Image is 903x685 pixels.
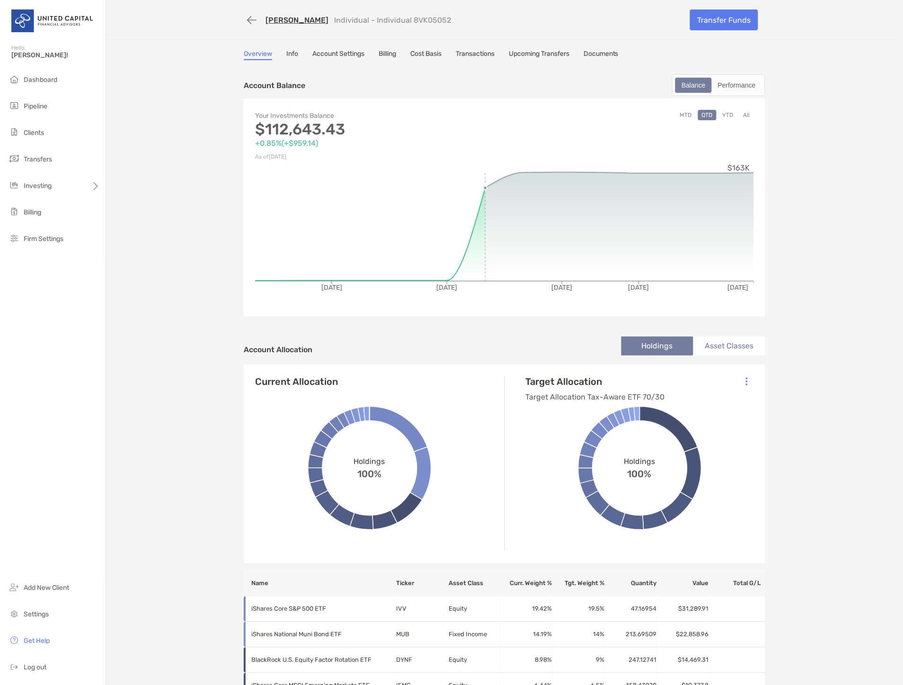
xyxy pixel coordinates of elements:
span: Get Help [24,637,50,645]
p: Account Balance [244,80,305,91]
th: Asset Class [448,571,500,596]
img: settings icon [9,608,20,620]
img: get-help icon [9,635,20,646]
a: Transfer Funds [690,9,758,30]
th: Value [657,571,709,596]
p: Individual - Individual 8VK05052 [334,16,451,25]
img: dashboard icon [9,73,20,85]
th: Total G/L [709,571,765,596]
span: Transfers [24,155,52,163]
p: Your Investments Balance [255,110,505,122]
img: transfers icon [9,153,20,164]
img: firm-settings icon [9,232,20,244]
span: Holdings [354,457,385,466]
p: Target Allocation Tax-Aware ETF 70/30 [525,391,665,403]
td: $22,858.96 [657,622,709,648]
a: Overview [244,50,272,60]
td: Equity [448,596,500,622]
button: MTD [676,110,696,120]
td: IVV [396,596,448,622]
td: 19.42 % [500,596,552,622]
img: pipeline icon [9,100,20,111]
button: QTD [698,110,717,120]
span: Add New Client [24,584,69,592]
img: investing icon [9,179,20,191]
div: segmented control [672,74,765,96]
tspan: [DATE] [727,284,748,292]
td: 213.69509 [605,622,657,648]
p: iShares National Muni Bond ETF [251,629,384,641]
p: iShares Core S&P 500 ETF [251,603,384,615]
li: Holdings [621,337,693,356]
span: Pipeline [24,102,47,110]
td: MUB [396,622,448,648]
span: Dashboard [24,76,57,84]
td: 14.19 % [500,622,552,648]
td: Equity [448,648,500,673]
div: Performance [713,79,761,92]
tspan: [DATE] [629,284,649,292]
h4: Target Allocation [525,376,665,387]
button: YTD [719,110,737,120]
td: 19.5 % [553,596,605,622]
td: DYNF [396,648,448,673]
tspan: [DATE] [552,284,573,292]
img: add_new_client icon [9,582,20,593]
p: As of [DATE] [255,151,505,163]
p: +0.85% ( +$959.14 ) [255,137,505,149]
th: Name [244,571,396,596]
th: Ticker [396,571,448,596]
p: $112,643.43 [255,124,505,135]
span: Billing [24,208,41,216]
p: BlackRock U.S. Equity Factor Rotation ETF [251,654,384,666]
a: Account Settings [312,50,364,60]
span: [PERSON_NAME]! [11,51,100,59]
span: Firm Settings [24,235,63,243]
h4: Account Allocation [244,345,312,354]
span: Investing [24,182,52,190]
img: billing icon [9,206,20,217]
span: Settings [24,611,49,619]
td: 8.98 % [500,648,552,673]
tspan: [DATE] [321,284,342,292]
td: $14,469.31 [657,648,709,673]
div: Balance [676,79,711,92]
span: Holdings [624,457,655,466]
a: Documents [584,50,619,60]
th: Tgt. Weight % [553,571,605,596]
h4: Current Allocation [255,376,338,387]
button: All [740,110,754,120]
tspan: [DATE] [436,284,457,292]
tspan: $163K [728,163,750,172]
span: 100% [357,466,381,480]
a: [PERSON_NAME] [266,16,328,25]
li: Asset Classes [693,337,765,356]
img: Icon List Menu [746,377,748,386]
a: Info [286,50,298,60]
img: logout icon [9,661,20,673]
td: Fixed Income [448,622,500,648]
img: clients icon [9,126,20,138]
th: Curr. Weight % [500,571,552,596]
a: Billing [379,50,396,60]
td: 247.12741 [605,648,657,673]
th: Quantity [605,571,657,596]
td: 14 % [553,622,605,648]
span: Clients [24,129,44,137]
a: Transactions [456,50,495,60]
td: 9 % [553,648,605,673]
td: $31,289.91 [657,596,709,622]
span: Log out [24,664,46,672]
a: Cost Basis [410,50,442,60]
span: 100% [628,466,652,480]
a: Upcoming Transfers [509,50,569,60]
img: United Capital Logo [11,4,94,38]
td: 47.16954 [605,596,657,622]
